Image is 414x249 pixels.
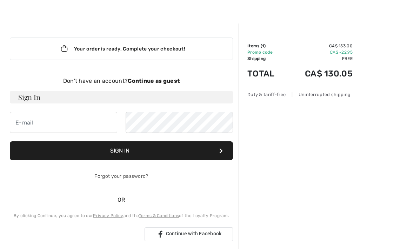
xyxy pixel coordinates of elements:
[10,112,117,133] input: E-mail
[166,231,222,236] span: Continue with Facebook
[10,77,233,85] div: Don't have an account?
[270,7,407,120] iframe: Boîte de dialogue Se connecter avec Google
[114,196,129,204] span: OR
[247,62,286,86] td: Total
[10,227,139,242] div: Se connecter avec Google. S'ouvre dans un nouvel onglet
[10,91,233,103] h3: Sign In
[10,38,233,60] div: Your order is ready. Complete your checkout!
[145,227,233,241] a: Continue with Facebook
[247,49,286,55] td: Promo code
[6,227,142,242] iframe: Bouton Se connecter avec Google
[247,43,286,49] td: Items ( )
[247,55,286,62] td: Shipping
[10,213,233,219] div: By clicking Continue, you agree to our and the of the Loyalty Program.
[128,78,180,84] strong: Continue as guest
[10,141,233,160] button: Sign In
[139,213,179,218] a: Terms & Conditions
[94,173,148,179] a: Forgot your password?
[247,91,353,98] div: Duty & tariff-free | Uninterrupted shipping
[93,213,123,218] a: Privacy Policy
[262,43,264,48] span: 1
